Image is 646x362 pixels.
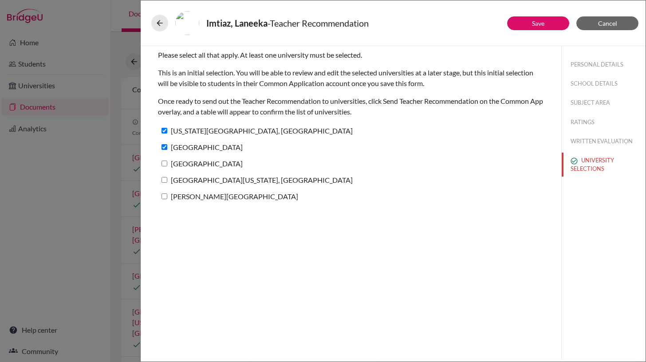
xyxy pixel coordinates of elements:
input: [US_STATE][GEOGRAPHIC_DATA], [GEOGRAPHIC_DATA] [161,128,167,134]
p: Once ready to send out the Teacher Recommendation to universities, click Send Teacher Recommendat... [158,96,544,117]
input: [GEOGRAPHIC_DATA][US_STATE], [GEOGRAPHIC_DATA] [161,177,167,183]
button: WRITTEN EVALUATION [562,134,646,149]
button: RATINGS [562,114,646,130]
button: SUBJECT AREA [562,95,646,110]
input: [GEOGRAPHIC_DATA] [161,161,167,166]
p: This is an initial selection. You will be able to review and edit the selected universities at a ... [158,67,544,89]
strong: Imtiaz, Laneeka [206,18,268,28]
button: UNIVERSITY SELECTIONS [562,153,646,177]
label: [US_STATE][GEOGRAPHIC_DATA], [GEOGRAPHIC_DATA] [158,124,353,137]
label: [GEOGRAPHIC_DATA] [158,157,243,170]
label: [PERSON_NAME][GEOGRAPHIC_DATA] [158,190,298,203]
button: SCHOOL DETAILS [562,76,646,91]
input: [GEOGRAPHIC_DATA] [161,144,167,150]
input: [PERSON_NAME][GEOGRAPHIC_DATA] [161,193,167,199]
span: - Teacher Recommendation [268,18,369,28]
label: [GEOGRAPHIC_DATA] [158,141,243,153]
img: check_circle_outline-e4d4ac0f8e9136db5ab2.svg [571,157,578,165]
button: PERSONAL DETAILS [562,57,646,72]
p: Please select all that apply. At least one university must be selected. [158,50,544,60]
label: [GEOGRAPHIC_DATA][US_STATE], [GEOGRAPHIC_DATA] [158,173,353,186]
